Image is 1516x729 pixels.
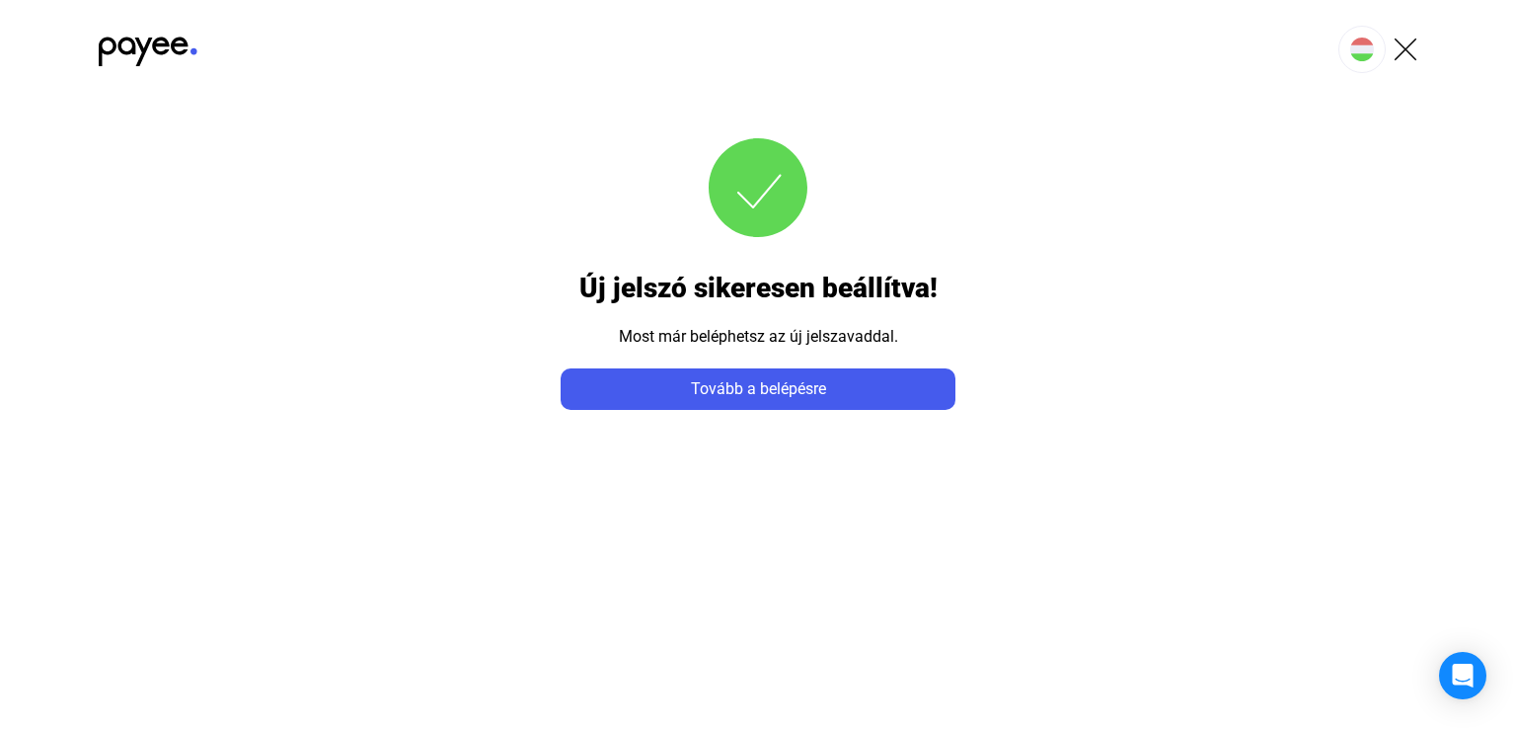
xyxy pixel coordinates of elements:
span: Most már beléphetsz az új jelszavaddal. [619,325,898,349]
img: HU [1350,38,1374,61]
img: checkmark-green-circle-big [709,138,807,237]
h1: Új jelszó sikeresen beállítva! [579,271,938,305]
img: X [1394,38,1417,61]
div: Tovább a belépésre [567,377,949,401]
img: black-payee-blue-dot.svg [99,26,197,66]
div: Open Intercom Messenger [1439,652,1486,699]
button: Tovább a belépésre [561,368,955,410]
button: HU [1338,26,1386,73]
